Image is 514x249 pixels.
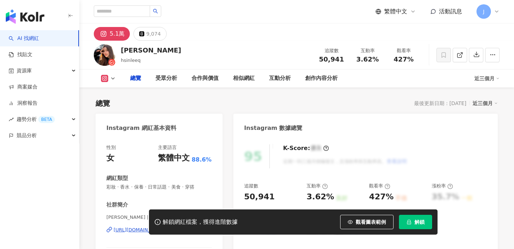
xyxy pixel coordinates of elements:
div: 最後更新日期：[DATE] [414,100,466,106]
div: 追蹤數 [318,47,345,54]
div: 近三個月 [473,99,498,108]
div: 總覽 [130,74,141,83]
div: 追蹤數 [244,183,258,189]
div: 主要語言 [158,144,177,151]
img: KOL Avatar [94,44,115,66]
div: 女 [106,153,114,164]
span: 觀看圖表範例 [356,219,386,225]
div: 受眾分析 [155,74,177,83]
div: 總覽 [96,98,110,108]
div: 漲粉率 [432,183,453,189]
div: 互動分析 [269,74,291,83]
span: 趨勢分析 [17,111,55,127]
div: 性別 [106,144,116,151]
img: logo [6,9,44,24]
span: 3.62% [356,56,379,63]
div: 5.1萬 [110,29,124,39]
div: [PERSON_NAME] [121,46,181,55]
div: 427% [369,191,394,203]
div: K-Score : [283,144,329,152]
span: 繁體中文 [384,8,407,15]
div: 繁體中文 [158,153,190,164]
a: searchAI 找網紅 [9,35,39,42]
span: 彩妝 · 香水 · 保養 · 日常話題 · 美食 · 穿搭 [106,184,212,190]
div: 互動率 [354,47,381,54]
span: J [483,8,484,15]
span: 競品分析 [17,127,37,144]
span: 50,941 [319,55,344,63]
span: 88.6% [192,156,212,164]
button: 解鎖 [399,215,432,229]
div: 社群簡介 [106,201,128,209]
div: 解鎖網紅檔案，獲得進階數據 [163,218,238,226]
span: hsinleeq [121,58,141,63]
button: 5.1萬 [94,27,130,41]
button: 9,074 [133,27,166,41]
div: 觀看率 [390,47,417,54]
div: 觀看率 [369,183,390,189]
span: 活動訊息 [439,8,462,15]
div: 互動率 [307,183,328,189]
a: 商案媒合 [9,83,38,91]
div: 網紅類型 [106,175,128,182]
div: 近三個月 [474,73,500,84]
div: 50,941 [244,191,275,203]
div: 合作與價值 [192,74,219,83]
div: Instagram 數據總覽 [244,124,303,132]
div: 相似網紅 [233,74,255,83]
span: search [153,9,158,14]
span: 資源庫 [17,63,32,79]
div: 3.62% [307,191,334,203]
div: BETA [38,116,55,123]
a: 洞察報告 [9,100,38,107]
div: 9,074 [146,29,161,39]
button: 觀看圖表範例 [340,215,394,229]
div: Instagram 網紅基本資料 [106,124,176,132]
span: rise [9,117,14,122]
span: 427% [394,56,414,63]
a: 找貼文 [9,51,32,58]
div: 創作內容分析 [305,74,338,83]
